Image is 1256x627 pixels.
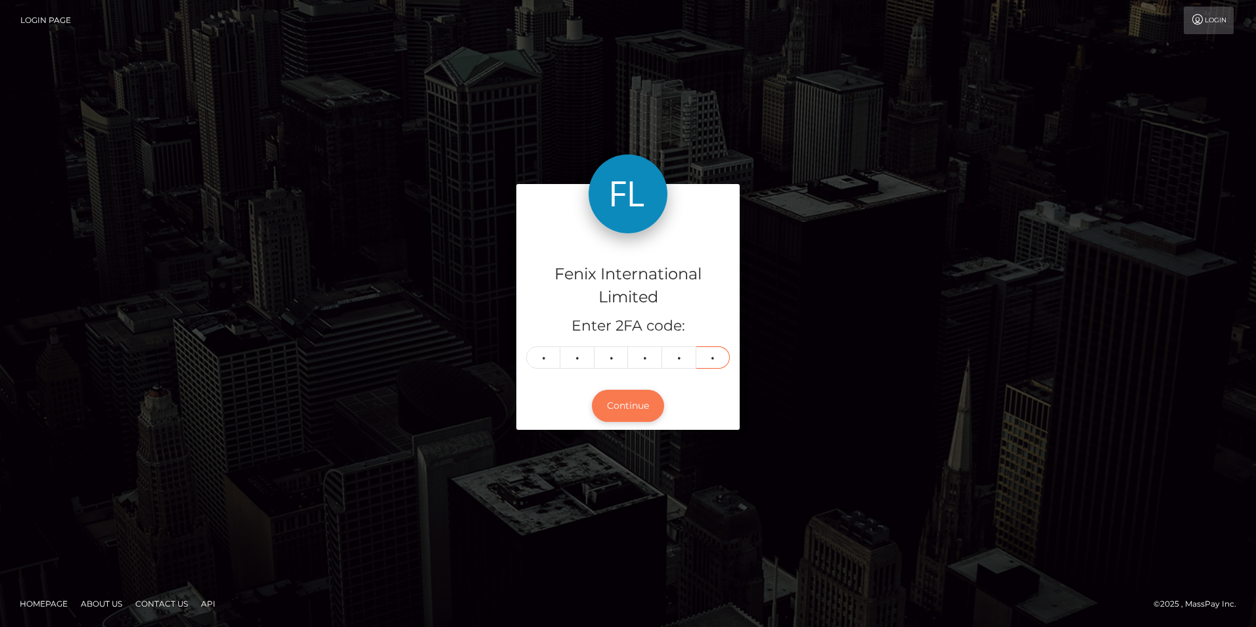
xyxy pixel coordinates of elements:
div: © 2025 , MassPay Inc. [1154,597,1246,611]
a: API [196,593,221,614]
h5: Enter 2FA code: [526,316,730,337]
button: Continue [592,390,664,422]
a: About Us [76,593,127,614]
a: Contact Us [130,593,193,614]
img: Fenix International Limited [589,154,667,233]
a: Login [1184,7,1234,34]
a: Login Page [20,7,71,34]
a: Homepage [14,593,73,614]
h4: Fenix International Limited [526,263,730,309]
